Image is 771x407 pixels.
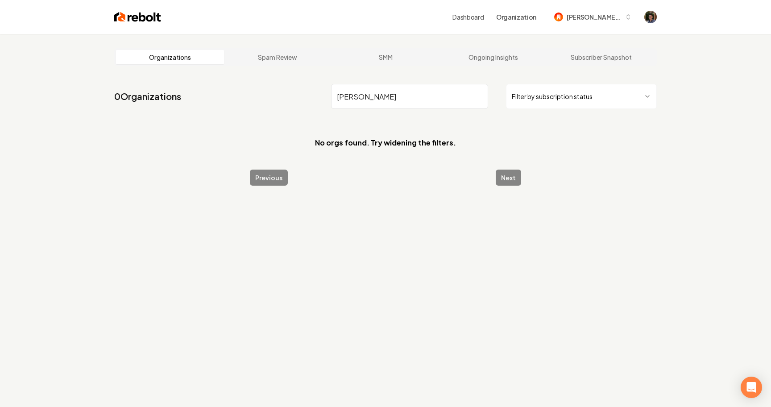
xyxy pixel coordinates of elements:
[332,50,439,64] a: SMM
[567,12,621,22] span: [PERSON_NAME]-62
[644,11,657,23] img: Mitchell Stahl
[114,11,161,23] img: Rebolt Logo
[116,50,224,64] a: Organizations
[644,11,657,23] button: Open user button
[331,84,488,109] input: Search by name or ID
[224,50,332,64] a: Spam Review
[741,377,762,398] div: Open Intercom Messenger
[491,9,542,25] button: Organization
[439,50,547,64] a: Ongoing Insights
[554,12,563,21] img: mitchell-62
[452,12,484,21] a: Dashboard
[547,50,655,64] a: Subscriber Snapshot
[114,123,657,162] section: No orgs found. Try widening the filters.
[114,90,181,103] a: 0Organizations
